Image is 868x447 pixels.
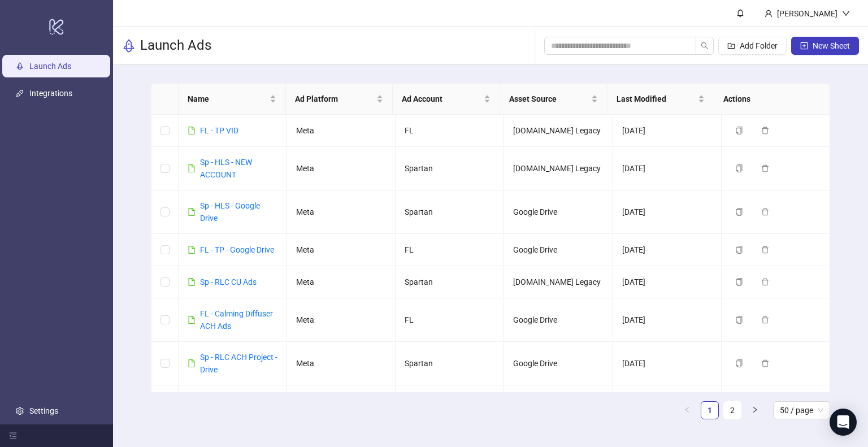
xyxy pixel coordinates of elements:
span: copy [735,278,743,286]
td: Spartan [396,266,504,298]
div: [PERSON_NAME] [772,7,842,20]
span: delete [761,359,769,367]
span: file [188,127,196,134]
span: file [188,164,196,172]
span: copy [735,316,743,324]
a: 2 [724,402,741,419]
td: Meta [287,147,396,190]
div: Open Intercom Messenger [830,409,857,436]
td: Google Drive [504,342,613,385]
span: delete [761,164,769,172]
button: Add Folder [718,37,787,55]
td: [DOMAIN_NAME] Legacy [504,115,613,147]
span: menu-fold [9,432,17,440]
span: Add Folder [740,41,778,50]
td: FL [396,115,504,147]
td: Meta [287,115,396,147]
td: Google Drive [504,234,613,266]
a: Integrations [29,89,72,98]
span: delete [761,316,769,324]
td: [DOMAIN_NAME] Legacy [504,147,613,190]
span: bell [736,9,744,17]
span: down [842,10,850,18]
td: Google Drive [504,298,613,342]
td: [DATE] [613,266,722,298]
span: Ad Account [402,93,481,105]
td: FL [396,298,504,342]
span: search [701,42,709,50]
span: file [188,278,196,286]
td: Meta [287,385,396,429]
td: FL [396,234,504,266]
span: file [188,246,196,254]
td: [DATE] [613,147,722,190]
span: rocket [122,39,136,53]
li: 2 [723,401,741,419]
li: Previous Page [678,401,696,419]
a: Sp - RLC ACH Project - Drive [200,353,277,374]
a: Sp - HLS - NEW ACCOUNT [200,158,252,179]
td: [DATE] [613,115,722,147]
td: Meta [287,234,396,266]
td: Meta [287,342,396,385]
span: copy [735,246,743,254]
button: New Sheet [791,37,859,55]
a: 1 [701,402,718,419]
a: Settings [29,406,58,415]
td: Spartan [396,342,504,385]
a: Launch Ads [29,62,71,71]
td: [DATE] [613,342,722,385]
span: left [684,406,691,413]
td: Spartan [396,385,504,429]
td: Google Drive [504,190,613,234]
td: Meta [287,190,396,234]
th: Ad Account [393,84,500,115]
span: user [765,10,772,18]
td: Meta [287,298,396,342]
li: Next Page [746,401,764,419]
span: copy [735,359,743,367]
span: delete [761,278,769,286]
td: [DATE] [613,234,722,266]
span: New Sheet [813,41,850,50]
a: FL - TP - Google Drive [200,245,274,254]
a: FL - TP VID [200,126,238,135]
td: [DATE] [613,298,722,342]
span: file [188,359,196,367]
span: 50 / page [780,402,823,419]
td: [DOMAIN_NAME] Legacy [504,266,613,298]
td: [DATE] [613,385,722,429]
th: Actions [714,84,822,115]
h3: Launch Ads [140,37,211,55]
a: Sp - HLS - Google Drive [200,201,260,223]
span: copy [735,127,743,134]
span: delete [761,246,769,254]
a: Sp - RLC CU Ads [200,277,257,287]
span: right [752,406,758,413]
th: Asset Source [500,84,607,115]
td: Spartan [396,147,504,190]
span: file [188,316,196,324]
span: folder-add [727,42,735,50]
div: Page Size [773,401,830,419]
li: 1 [701,401,719,419]
span: copy [735,208,743,216]
a: FL - Calming Diffuser ACH Ads [200,309,273,331]
td: Meta [287,266,396,298]
th: Name [179,84,286,115]
td: Google Drive [504,385,613,429]
button: left [678,401,696,419]
span: copy [735,164,743,172]
span: file [188,208,196,216]
span: Asset Source [509,93,589,105]
span: delete [761,127,769,134]
td: Spartan [396,190,504,234]
span: Ad Platform [295,93,375,105]
button: right [746,401,764,419]
td: [DATE] [613,190,722,234]
span: plus-square [800,42,808,50]
th: Last Modified [607,84,715,115]
th: Ad Platform [286,84,393,115]
span: Name [188,93,267,105]
span: delete [761,208,769,216]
